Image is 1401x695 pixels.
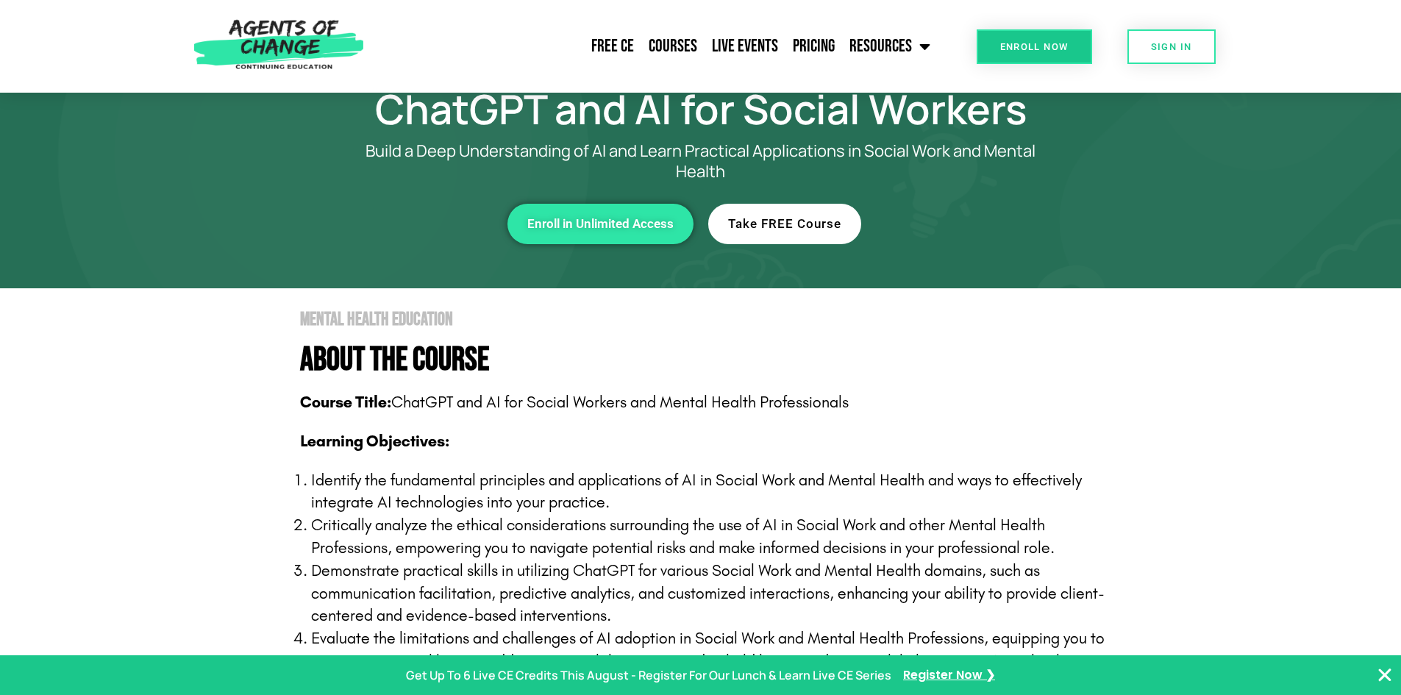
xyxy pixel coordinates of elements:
h4: About The Course [300,343,1120,377]
a: Free CE [584,28,641,65]
a: Courses [641,28,705,65]
p: Get Up To 6 Live CE Credits This August - Register For Our Lunch & Learn Live CE Series [406,665,891,686]
b: Learning Objectives: [300,432,449,451]
a: Pricing [785,28,842,65]
a: Register Now ❯ [903,665,995,686]
p: Build a Deep Understanding of AI and Learn Practical Applications in Social Work and Mental Health [341,140,1061,182]
span: Enroll Now [1000,42,1069,51]
button: Close Banner [1376,666,1394,684]
p: Identify the fundamental principles and applications of AI in Social Work and Mental Health and w... [311,469,1120,515]
p: Demonstrate practical skills in utilizing ChatGPT for various Social Work and Mental Health domai... [311,560,1120,627]
p: Critically analyze the ethical considerations surrounding the use of AI in Social Work and other ... [311,514,1120,560]
a: Take FREE Course [708,204,861,244]
span: Take FREE Course [728,218,841,230]
a: Enroll in Unlimited Access [507,204,694,244]
a: Enroll Now [977,29,1092,64]
b: Course Title: [300,393,391,412]
a: SIGN IN [1127,29,1216,64]
p: Evaluate the limitations and challenges of AI adoption in Social Work and Mental Health Professio... [311,627,1120,673]
a: Live Events [705,28,785,65]
span: SIGN IN [1151,42,1192,51]
a: Resources [842,28,938,65]
h2: Mental Health Education [300,310,1120,329]
h1: ChatGPT and AI for Social Workers [282,92,1120,126]
nav: Menu [371,28,938,65]
p: ChatGPT and AI for Social Workers and Mental Health Professionals [300,391,1120,414]
span: Enroll in Unlimited Access [527,218,674,230]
